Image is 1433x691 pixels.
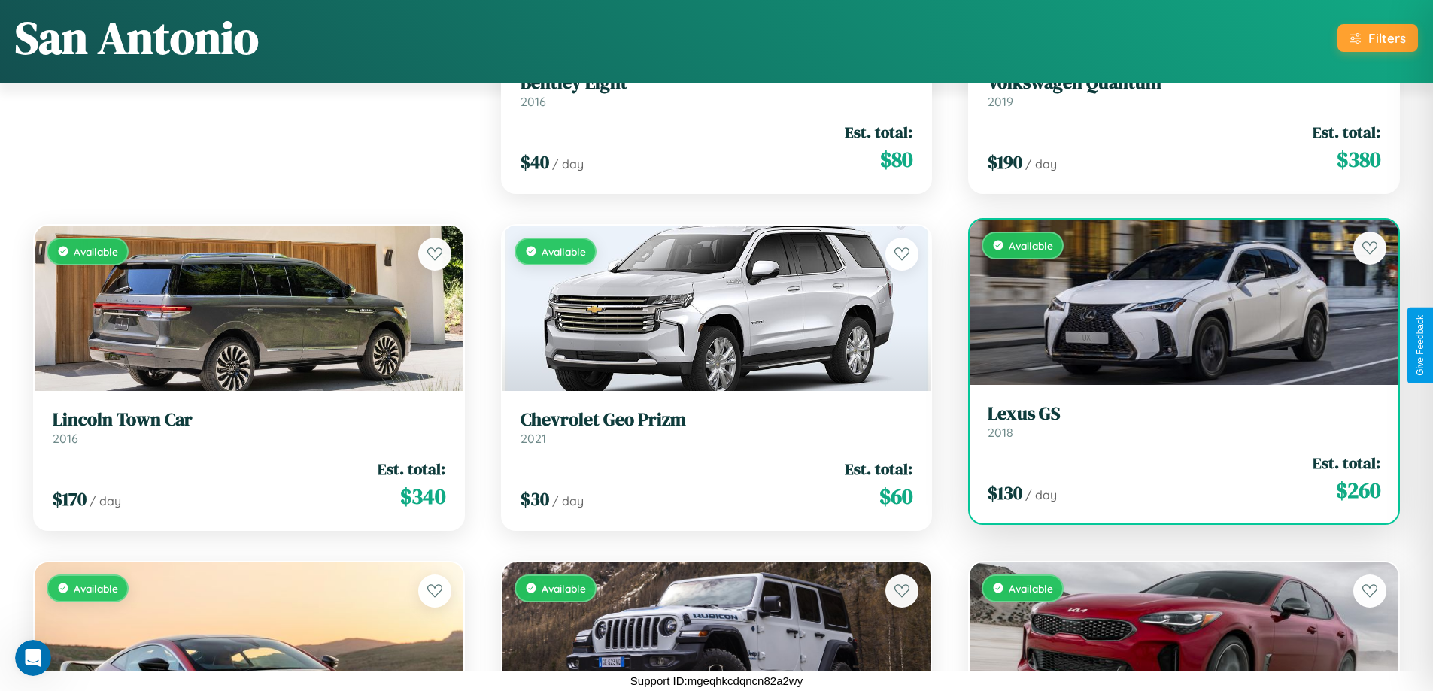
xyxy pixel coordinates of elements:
[521,94,546,109] span: 2016
[1368,30,1406,46] div: Filters
[521,150,549,174] span: $ 40
[845,121,912,143] span: Est. total:
[845,458,912,480] span: Est. total:
[400,481,445,511] span: $ 340
[542,582,586,595] span: Available
[552,156,584,171] span: / day
[1336,475,1380,505] span: $ 260
[15,640,51,676] iframe: Intercom live chat
[1009,239,1053,252] span: Available
[53,431,78,446] span: 2016
[1025,487,1057,502] span: / day
[74,582,118,595] span: Available
[521,486,549,511] span: $ 30
[521,72,913,94] h3: Bentley Eight
[988,72,1380,94] h3: Volkswagen Quantum
[1313,452,1380,474] span: Est. total:
[988,403,1380,440] a: Lexus GS2018
[988,150,1022,174] span: $ 190
[1025,156,1057,171] span: / day
[521,409,913,446] a: Chevrolet Geo Prizm2021
[378,458,445,480] span: Est. total:
[988,72,1380,109] a: Volkswagen Quantum2019
[74,245,118,258] span: Available
[15,7,259,68] h1: San Antonio
[1337,144,1380,174] span: $ 380
[1009,582,1053,595] span: Available
[988,403,1380,425] h3: Lexus GS
[521,431,546,446] span: 2021
[988,94,1013,109] span: 2019
[521,409,913,431] h3: Chevrolet Geo Prizm
[630,671,803,691] p: Support ID: mgeqhkcdqncn82a2wy
[521,72,913,109] a: Bentley Eight2016
[90,493,121,508] span: / day
[542,245,586,258] span: Available
[879,481,912,511] span: $ 60
[880,144,912,174] span: $ 80
[53,486,87,511] span: $ 170
[1337,24,1418,52] button: Filters
[552,493,584,508] span: / day
[1313,121,1380,143] span: Est. total:
[988,480,1022,505] span: $ 130
[53,409,445,446] a: Lincoln Town Car2016
[988,425,1013,440] span: 2018
[53,409,445,431] h3: Lincoln Town Car
[1415,315,1425,376] div: Give Feedback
